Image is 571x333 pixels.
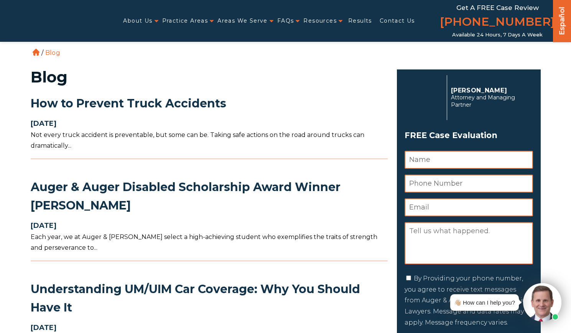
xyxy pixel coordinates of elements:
a: Areas We Serve [217,13,268,29]
span: Available 24 Hours, 7 Days a Week [452,32,543,38]
a: Results [348,13,372,29]
li: Blog [43,49,62,56]
a: Understanding UM/UIM Car Coverage: Why You Should Have It [31,282,360,315]
strong: [DATE] [31,119,56,128]
input: Phone Number [405,175,533,193]
div: 👋🏼 How can I help you? [454,297,515,308]
a: About Us [123,13,152,29]
p: [PERSON_NAME] [451,87,529,94]
a: Resources [303,13,337,29]
h1: Blog [31,69,388,85]
a: Contact Us [380,13,415,29]
a: Home [33,49,39,56]
span: Get a FREE Case Review [456,4,539,12]
a: FAQs [277,13,294,29]
input: Email [405,198,533,216]
img: Herbert Auger [405,78,443,117]
p: Not every truck accident is preventable, but some can be. Taking safe actions on the road around ... [31,130,388,150]
span: FREE Case Evaluation [405,128,533,143]
span: Attorney and Managing Partner [451,94,529,109]
a: How to Prevent Truck Accidents [31,96,226,110]
img: Intaker widget Avatar [523,283,561,321]
strong: [DATE] [31,323,56,332]
img: Auger & Auger Accident and Injury Lawyers Logo [5,14,98,28]
p: Each year, we at Auger & [PERSON_NAME] select a high-achieving student who exemplifies the traits... [31,232,388,252]
a: Auger & Auger Disabled Scholarship Award Winner [PERSON_NAME] [31,180,341,213]
strong: [DATE] [31,221,56,230]
a: [PHONE_NUMBER] [440,13,555,32]
a: Practice Areas [162,13,208,29]
label: By Providing your phone number, you agree to receive text messages from Auger & Auger Accident an... [405,275,532,326]
input: Name [405,151,533,169]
